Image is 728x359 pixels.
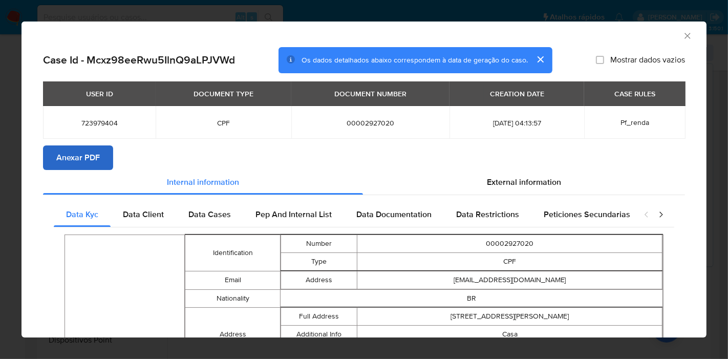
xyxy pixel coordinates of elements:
span: Peticiones Secundarias [544,208,630,220]
div: DOCUMENT NUMBER [328,85,413,102]
button: Fechar a janela [682,31,692,40]
span: Os dados detalhados abaixo correspondem à data de geração do caso. [302,55,528,65]
span: Data Cases [188,208,231,220]
td: Full Address [281,307,357,325]
div: Detailed internal info [54,202,633,227]
span: [DATE] 04:13:57 [462,118,572,128]
input: Mostrar dados vazios [596,56,604,64]
td: Additional Info [281,325,357,343]
div: CREATION DATE [484,85,550,102]
button: cerrar [528,47,552,72]
td: Type [281,252,357,270]
span: Data Restrictions [456,208,519,220]
td: [EMAIL_ADDRESS][DOMAIN_NAME] [357,271,662,289]
div: USER ID [80,85,119,102]
div: closure-recommendation-modal [22,22,706,337]
span: Pf_renda [620,117,649,128]
div: CASE RULES [608,85,662,102]
span: 00002927020 [304,118,437,128]
td: [STREET_ADDRESS][PERSON_NAME] [357,307,662,325]
span: 723979404 [55,118,143,128]
span: External information [487,176,561,188]
h2: Case Id - Mcxz98eeRwu5IlnQ9aLPJVWd [43,53,235,67]
td: Nationality [185,289,281,307]
button: Anexar PDF [43,145,113,170]
span: Anexar PDF [56,146,100,169]
span: Internal information [167,176,239,188]
td: BR [281,289,663,307]
div: Detailed info [43,170,685,195]
td: CPF [357,252,662,270]
td: Address [281,271,357,289]
span: Data Kyc [66,208,98,220]
td: Email [185,271,281,289]
div: DOCUMENT TYPE [187,85,260,102]
td: Casa [357,325,662,343]
span: Mostrar dados vazios [610,55,685,65]
td: Number [281,235,357,252]
span: Pep And Internal List [255,208,332,220]
span: Data Documentation [356,208,432,220]
td: 00002927020 [357,235,662,252]
td: Identification [185,235,281,271]
span: CPF [168,118,279,128]
span: Data Client [123,208,164,220]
